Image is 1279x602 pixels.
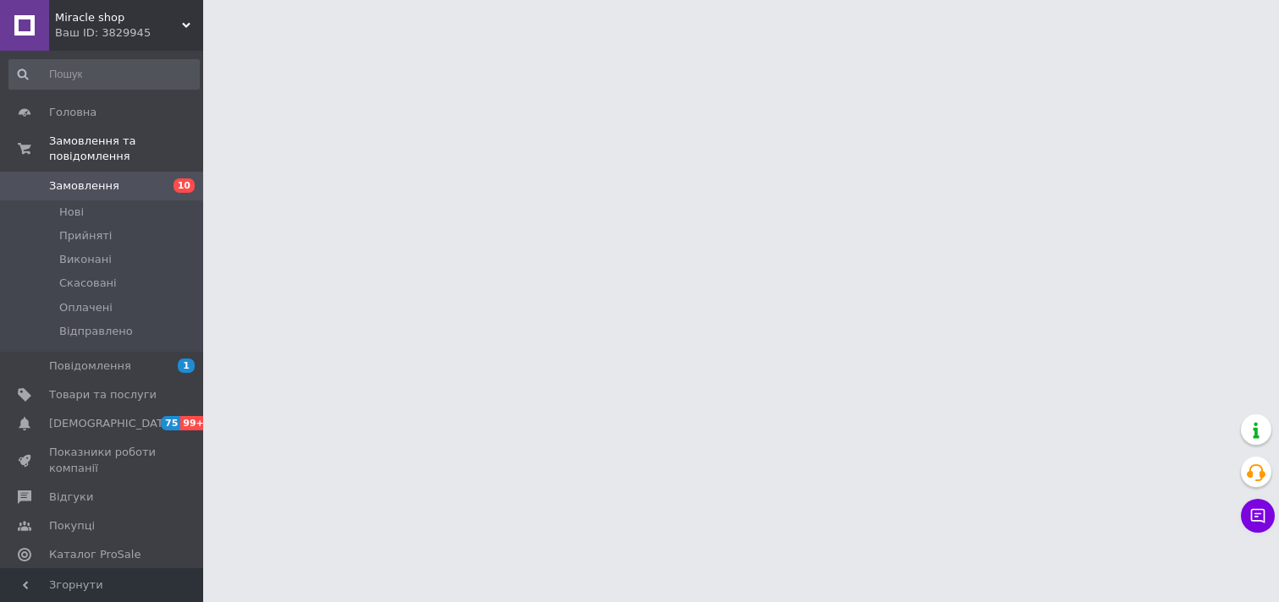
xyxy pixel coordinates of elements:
[49,416,174,431] span: [DEMOGRAPHIC_DATA]
[59,324,133,339] span: Відправлено
[55,25,203,41] div: Ваш ID: 3829945
[59,276,117,291] span: Скасовані
[174,178,195,193] span: 10
[49,178,119,194] span: Замовлення
[49,445,157,475] span: Показники роботи компанії
[49,134,203,164] span: Замовлення та повідомлення
[55,10,182,25] span: Miracle shop
[59,300,113,315] span: Оплачені
[1241,499,1275,533] button: Чат з покупцем
[8,59,200,90] input: Пошук
[49,387,157,402] span: Товари та послуги
[49,490,93,505] span: Відгуки
[59,205,84,220] span: Нові
[59,252,112,267] span: Виконані
[49,547,141,562] span: Каталог ProSale
[180,416,208,430] span: 99+
[49,105,96,120] span: Головна
[59,228,112,244] span: Прийняті
[161,416,180,430] span: 75
[178,358,195,373] span: 1
[49,518,95,534] span: Покупці
[49,358,131,374] span: Повідомлення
